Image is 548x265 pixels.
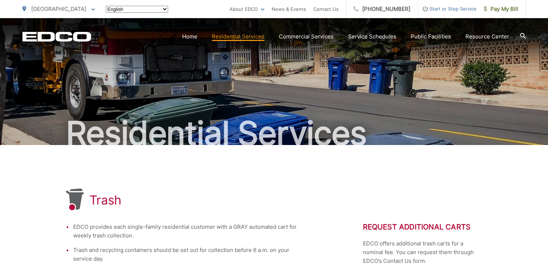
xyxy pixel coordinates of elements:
[484,5,518,13] span: Pay My Bill
[363,223,482,231] h2: Request Additional Carts
[73,246,305,263] li: Trash and recycling containers should be set out for collection before 6 a.m. on your service day.
[279,32,334,41] a: Commercial Services
[22,32,91,42] a: EDCD logo. Return to the homepage.
[182,32,197,41] a: Home
[348,32,396,41] a: Service Schedules
[106,6,168,13] select: Select a language
[31,5,86,12] span: [GEOGRAPHIC_DATA]
[73,223,305,240] li: EDCO provides each single-family residential customer with a GRAY automated cart for weekly trash...
[465,32,509,41] a: Resource Center
[230,5,264,13] a: About EDCO
[411,32,451,41] a: Public Facilities
[89,193,122,207] h1: Trash
[212,32,264,41] a: Residential Services
[313,5,339,13] a: Contact Us
[22,115,526,152] h2: Residential Services
[272,5,306,13] a: News & Events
